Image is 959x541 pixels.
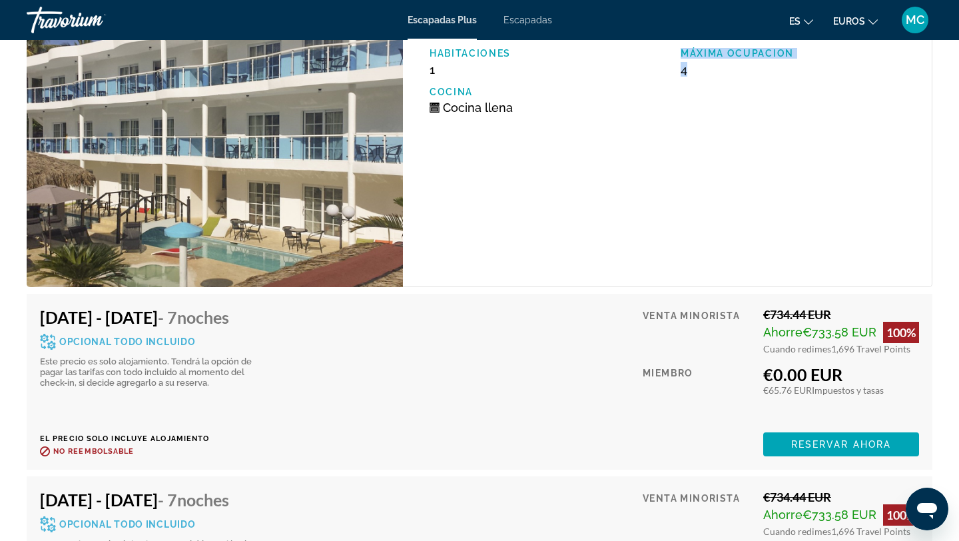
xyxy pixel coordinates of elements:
span: - 7 [158,307,229,327]
a: Travorium [27,3,160,37]
span: noches [177,307,229,327]
span: Ahorre [763,508,802,522]
span: Reservar ahora [791,439,891,450]
span: Cuando redimes [763,526,831,537]
img: El Cabarete Spa & Resort [27,1,403,287]
span: 1,696 Travel Points [831,343,910,354]
div: Venta minorista [643,490,753,537]
span: Impuestos y tasas [812,384,884,396]
span: €733.58 EUR [802,508,876,522]
span: Cuando redimes [763,343,831,354]
h4: [DATE] - [DATE] [40,307,266,327]
div: €65.76 EUR [763,384,919,396]
div: 100% [883,504,919,526]
span: 1,696 Travel Points [831,526,910,537]
span: - 7 [158,490,229,510]
p: Habitaciones [430,48,667,59]
div: Este precio es solo alojamiento. Tendrá la opción de pagar las tarifas con todo incluido al momen... [40,356,266,388]
p: Cocina [430,87,667,97]
button: Cambiar idioma [789,11,813,31]
p: Máxima ocupacion [681,48,918,59]
a: Escapadas [503,15,552,25]
span: Opcional todo incluido [59,520,195,529]
div: Miembro [643,364,753,422]
div: €0.00 EUR [763,364,919,384]
span: 1 [430,63,435,77]
button: Reservar ahora [763,432,919,456]
button: Menú de usuario [898,6,932,34]
span: Cocina llena [443,101,513,115]
p: El precio solo incluye alojamiento [40,434,276,443]
span: Opcional todo incluido [59,337,195,346]
span: €733.58 EUR [802,325,876,339]
font: es [789,16,800,27]
h4: [DATE] - [DATE] [40,490,266,510]
div: 100% [883,322,919,343]
font: euros [833,16,865,27]
div: Venta minorista [643,307,753,354]
span: 4 [681,63,687,77]
span: Ahorre [763,325,802,339]
button: Cambiar moneda [833,11,878,31]
span: No reembolsable [53,447,135,456]
div: €734.44 EUR [763,307,919,322]
div: €734.44 EUR [763,490,919,504]
span: noches [177,490,229,510]
a: Escapadas Plus [408,15,477,25]
iframe: Botón para iniciar la ventana de mensajería [906,488,948,530]
font: MC [906,13,924,27]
